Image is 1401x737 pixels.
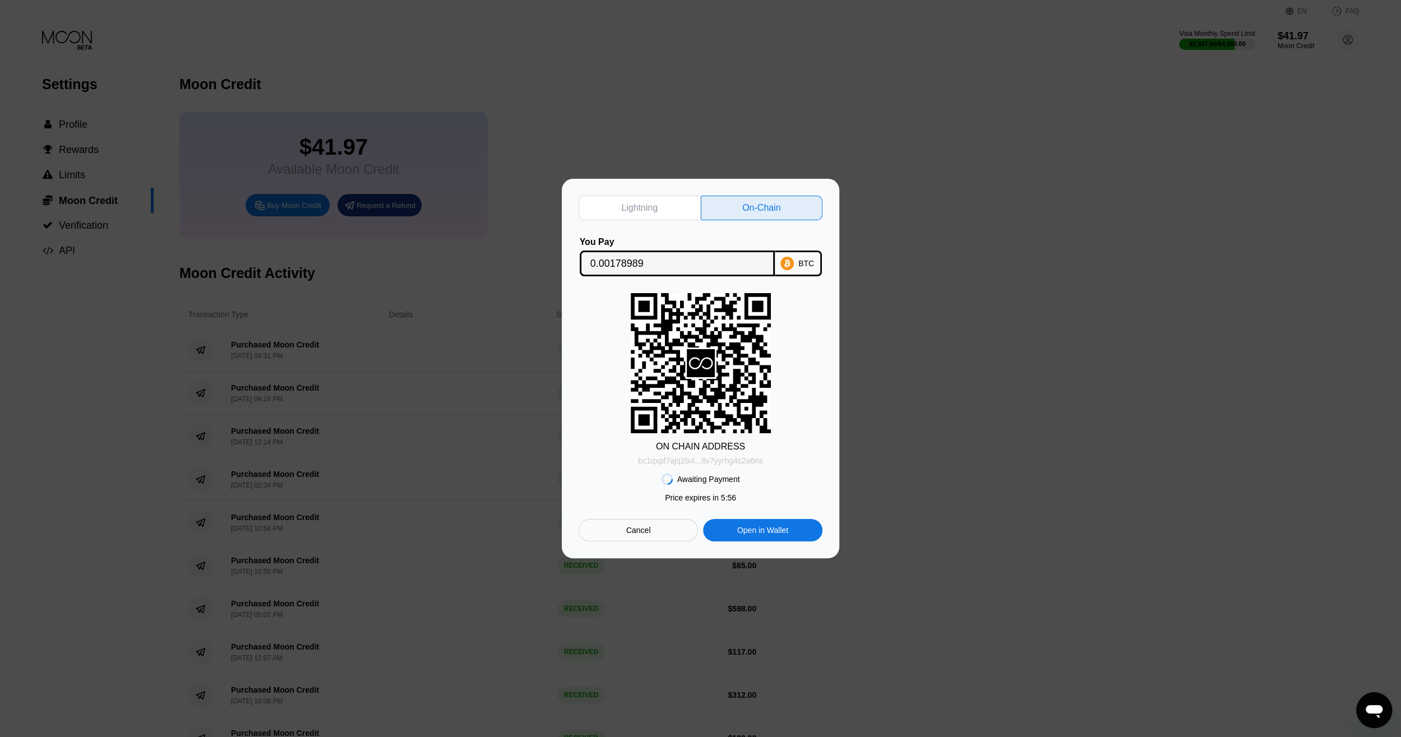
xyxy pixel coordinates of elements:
div: bc1qxpf7ajq2lx4...8v7yyrhg4s2a6ns [638,456,763,465]
div: bc1qxpf7ajq2lx4...8v7yyrhg4s2a6ns [638,452,763,465]
div: You Pay [580,237,775,247]
iframe: Bouton de lancement de la fenêtre de messagerie [1356,692,1392,728]
div: Cancel [579,519,698,541]
div: Lightning [579,196,701,220]
div: On-Chain [701,196,823,220]
div: Cancel [626,525,651,535]
div: Awaiting Payment [677,475,740,484]
div: Lightning [621,202,658,214]
span: 5 : 56 [721,493,736,502]
div: Open in Wallet [737,525,788,535]
div: BTC [798,259,814,268]
div: ON CHAIN ADDRESS [656,442,745,452]
div: You PayBTC [579,237,822,276]
div: Price expires in [665,493,736,502]
div: On-Chain [742,202,780,214]
div: Open in Wallet [703,519,822,541]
